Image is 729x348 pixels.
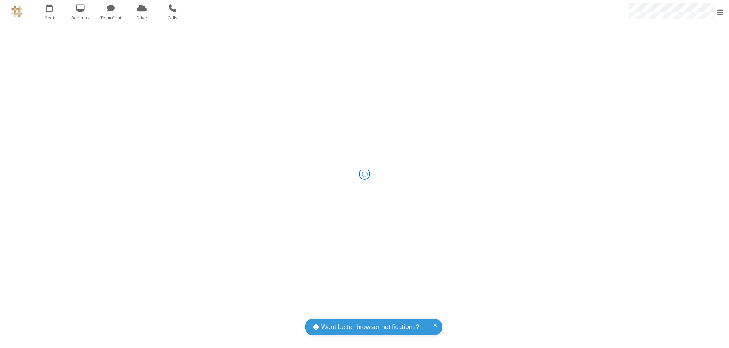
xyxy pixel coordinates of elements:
[97,14,125,21] span: Team Chat
[66,14,95,21] span: Webinars
[11,6,23,17] img: QA Selenium DO NOT DELETE OR CHANGE
[128,14,156,21] span: Drive
[158,14,187,21] span: Calls
[321,322,419,332] span: Want better browser notifications?
[35,14,64,21] span: Meet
